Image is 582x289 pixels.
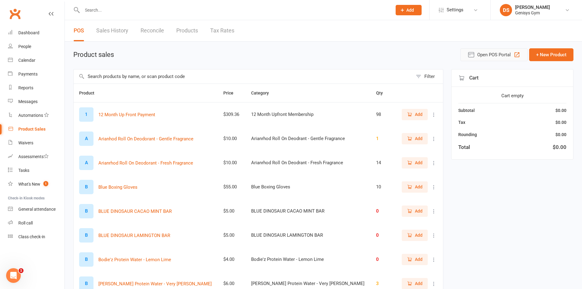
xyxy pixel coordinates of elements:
div: Tasks [18,168,29,173]
input: Search products by name, or scan product code [74,69,413,83]
span: Price [223,91,240,95]
div: Bodie'z Protein Water - Lemon Lime [251,257,365,262]
span: Settings [447,3,463,17]
div: $4.00 [223,257,240,262]
div: $0.00 [555,119,566,126]
a: Tasks [8,164,64,177]
div: 10 [376,184,390,190]
button: BLUE DINOSAUR LAMINGTON BAR [98,232,170,239]
div: $6.00 [223,281,240,286]
div: Subtotal [458,107,475,114]
button: Filter [413,69,443,83]
div: Total [458,143,470,151]
div: Messages [18,99,38,104]
div: Product Sales [18,127,46,132]
a: General attendance kiosk mode [8,202,64,216]
div: 0 [376,209,390,214]
div: $10.00 [223,160,240,165]
a: Payments [8,67,64,81]
div: 14 [376,160,390,165]
div: 0 [376,233,390,238]
span: Add [415,280,423,287]
div: $55.00 [223,184,240,190]
div: B [79,228,93,243]
div: Class check-in [18,234,45,239]
a: Class kiosk mode [8,230,64,244]
div: [PERSON_NAME] Protein Water - Very [PERSON_NAME] [251,281,365,286]
button: Add [402,230,428,241]
button: Arianhod Roll On Deodorant - Gentle Fragrance [98,135,193,143]
span: Add [415,183,423,190]
div: 1 [376,136,390,141]
a: Assessments [8,150,64,164]
span: Open POS Portal [477,51,511,58]
div: 0 [376,257,390,262]
div: Dashboard [18,30,39,35]
div: Tax [458,119,465,126]
div: Arianrhod Roll On Deodrant - Gentle Fragrance [251,136,365,141]
a: POS [74,20,84,41]
a: What's New1 [8,177,64,191]
a: People [8,40,64,54]
button: Qty [376,89,390,97]
div: BLUE DINOSAUR LAMINGTON BAR [251,233,365,238]
div: People [18,44,31,49]
div: $10.00 [223,136,240,141]
a: Roll call [8,216,64,230]
span: 1 [43,181,48,186]
div: Calendar [18,58,35,63]
div: Cart empty [458,92,566,99]
a: Waivers [8,136,64,150]
div: Assessments [18,154,49,159]
div: A [79,156,93,170]
a: Tax Rates [210,20,234,41]
button: Arianrhod Roll On Deodorant - Fresh Fragrance [98,159,193,167]
span: Add [415,208,423,214]
div: General attendance [18,207,56,212]
button: Price [223,89,240,97]
button: Add [402,181,428,192]
span: Add [415,256,423,263]
div: DS [500,4,512,16]
a: Products [176,20,198,41]
div: $5.00 [223,209,240,214]
div: A [79,132,93,146]
button: Add [396,5,422,15]
span: Add [415,111,423,118]
a: Reconcile [141,20,164,41]
a: Product Sales [8,122,64,136]
div: Payments [18,72,38,76]
span: Qty [376,91,390,95]
div: B [79,204,93,218]
div: [PERSON_NAME] [515,5,550,10]
button: Category [251,89,276,97]
div: Reports [18,85,33,90]
span: Category [251,91,276,95]
button: [PERSON_NAME] Protein Water - Very [PERSON_NAME] [98,280,212,287]
div: What's New [18,182,40,187]
span: Product [79,91,101,95]
a: Messages [8,95,64,109]
span: Add [415,232,423,239]
div: $5.00 [223,233,240,238]
div: Blue Boxing Gloves [251,184,365,190]
div: Filter [424,73,435,80]
div: Automations [18,113,43,118]
div: Roll call [18,220,33,225]
button: Open POS Portal [460,48,528,61]
a: Dashboard [8,26,64,40]
button: Blue Boxing Gloves [98,183,137,191]
div: Rounding [458,131,477,138]
div: $0.00 [555,131,566,138]
input: Search... [80,6,388,14]
button: Product [79,89,101,97]
div: 12 Month Upfront Membership [251,112,365,117]
span: 1 [19,268,24,273]
div: B [79,252,93,267]
div: Cart [452,69,573,87]
div: 1 [79,107,93,122]
button: Add [402,254,428,265]
button: 12 Month Up Front Payment [98,111,155,118]
div: Arianrhod Roll On Deodrant - Fresh Fragrance [251,160,365,165]
button: Add [402,109,428,120]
